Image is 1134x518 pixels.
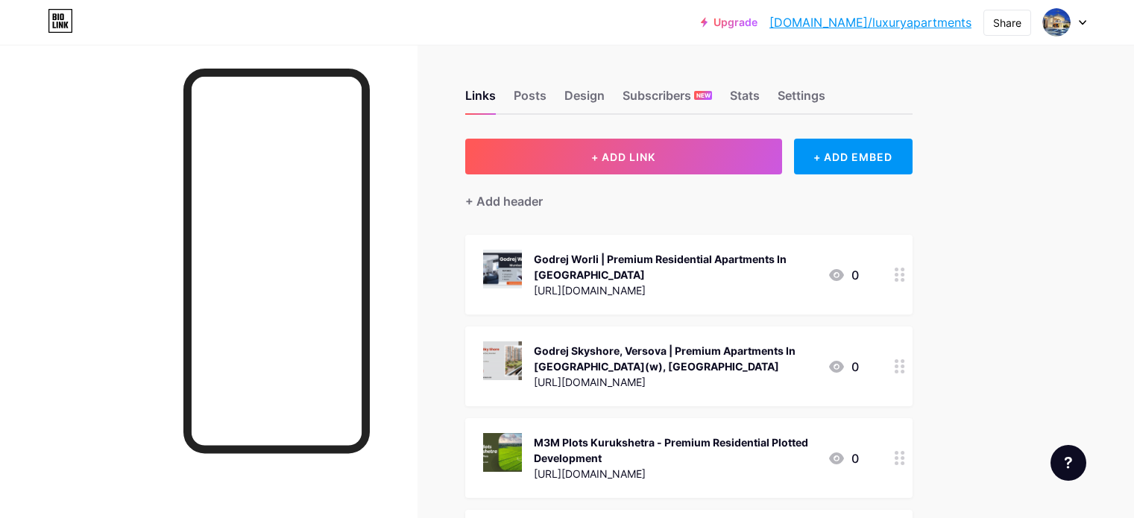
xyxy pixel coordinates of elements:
div: [URL][DOMAIN_NAME] [534,374,816,390]
div: [URL][DOMAIN_NAME] [534,282,816,298]
div: Stats [730,86,760,113]
div: M3M Plots Kurukshetra - Premium Residential Plotted Development [534,435,816,466]
div: Settings [778,86,825,113]
button: + ADD LINK [465,139,782,174]
div: Godrej Worli | Premium Residential Apartments In [GEOGRAPHIC_DATA] [534,251,816,282]
div: Subscribers [623,86,712,113]
a: [DOMAIN_NAME]/luxuryapartments [769,13,971,31]
div: Posts [514,86,546,113]
div: 0 [828,358,859,376]
div: Design [564,86,605,113]
div: + Add header [465,192,543,210]
div: Links [465,86,496,113]
a: Upgrade [701,16,757,28]
img: Godrej Skyshore, Versova | Premium Apartments In Andheri(w), Mumbai [483,341,522,380]
div: 0 [828,266,859,284]
div: + ADD EMBED [794,139,913,174]
img: luxuryapartments [1042,8,1071,37]
img: M3M Plots Kurukshetra - Premium Residential Plotted Development [483,433,522,472]
img: Godrej Worli | Premium Residential Apartments In Mumbai [483,250,522,288]
span: NEW [696,91,711,100]
div: 0 [828,449,859,467]
div: Godrej Skyshore, Versova | Premium Apartments In [GEOGRAPHIC_DATA](w), [GEOGRAPHIC_DATA] [534,343,816,374]
span: + ADD LINK [591,151,655,163]
div: [URL][DOMAIN_NAME] [534,466,816,481]
div: Share [993,15,1021,31]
